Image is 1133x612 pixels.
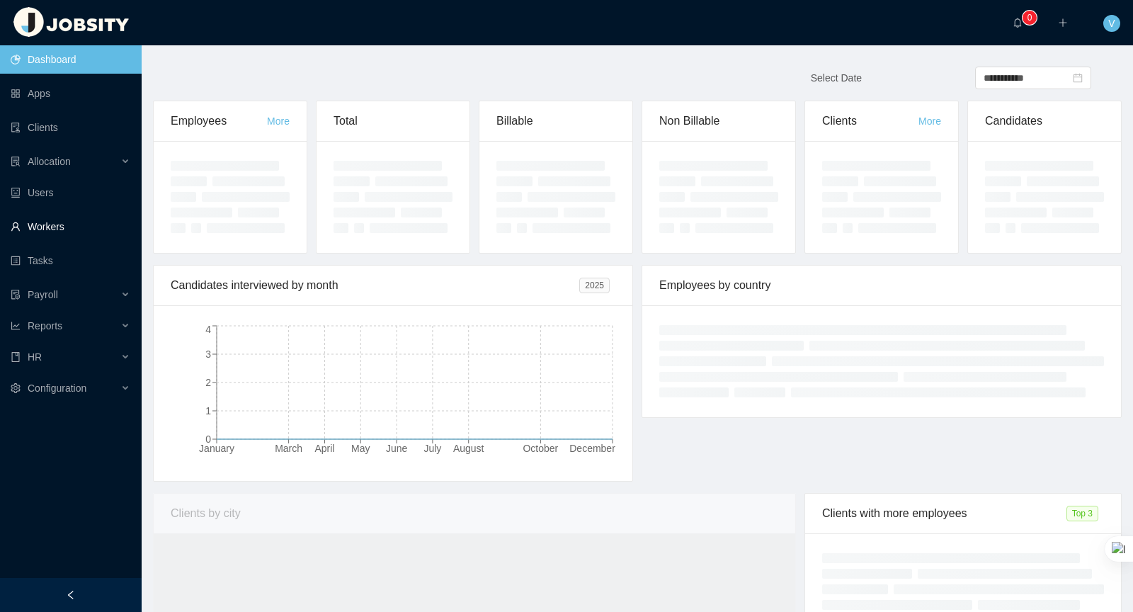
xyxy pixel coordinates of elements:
[11,246,130,275] a: icon: profileTasks
[171,101,267,141] div: Employees
[351,443,370,454] tspan: May
[569,443,615,454] tspan: December
[11,212,130,241] a: icon: userWorkers
[918,115,941,127] a: More
[267,115,290,127] a: More
[205,377,211,388] tspan: 2
[28,320,62,331] span: Reports
[1023,11,1037,25] sup: 0
[11,113,130,142] a: icon: auditClients
[386,443,408,454] tspan: June
[985,101,1104,141] div: Candidates
[423,443,441,454] tspan: July
[1073,73,1083,83] i: icon: calendar
[1066,506,1098,521] span: Top 3
[11,290,21,300] i: icon: file-protect
[11,352,21,362] i: icon: book
[1108,15,1115,32] span: V
[314,443,334,454] tspan: April
[579,278,610,293] span: 2025
[205,405,211,416] tspan: 1
[1058,18,1068,28] i: icon: plus
[1013,18,1023,28] i: icon: bell
[11,321,21,331] i: icon: line-chart
[496,101,615,141] div: Billable
[811,72,862,84] span: Select Date
[11,79,130,108] a: icon: appstoreApps
[822,494,1066,533] div: Clients with more employees
[28,289,58,300] span: Payroll
[199,443,234,454] tspan: January
[275,443,302,454] tspan: March
[523,443,558,454] tspan: October
[11,157,21,166] i: icon: solution
[11,383,21,393] i: icon: setting
[205,324,211,335] tspan: 4
[11,178,130,207] a: icon: robotUsers
[28,351,42,363] span: HR
[205,348,211,360] tspan: 3
[28,156,71,167] span: Allocation
[334,101,452,141] div: Total
[453,443,484,454] tspan: August
[11,45,130,74] a: icon: pie-chartDashboard
[205,433,211,445] tspan: 0
[28,382,86,394] span: Configuration
[171,266,579,305] div: Candidates interviewed by month
[659,266,1104,305] div: Employees by country
[822,101,918,141] div: Clients
[659,101,778,141] div: Non Billable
